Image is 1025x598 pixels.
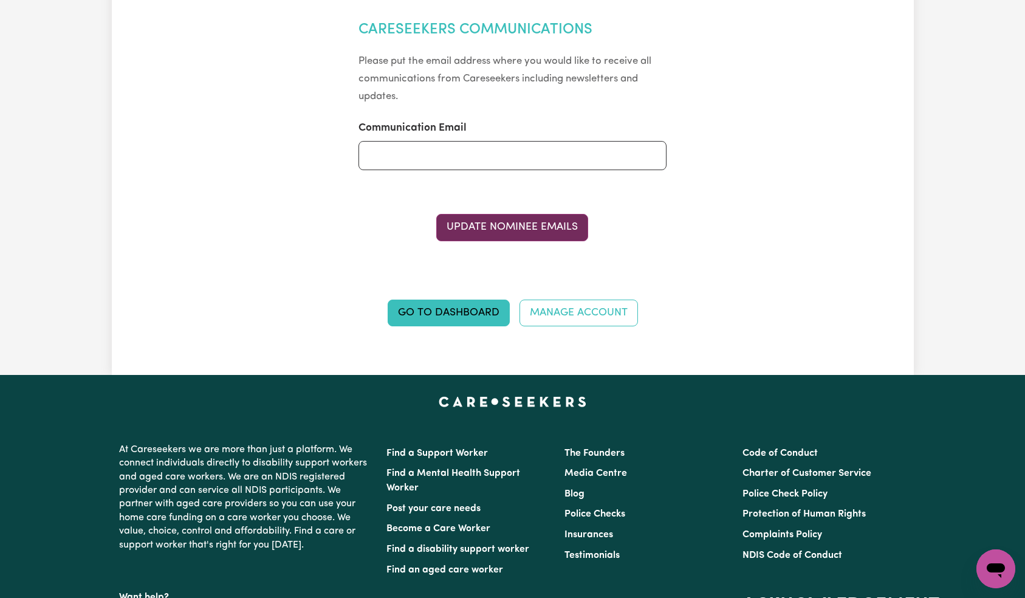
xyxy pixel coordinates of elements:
[742,509,866,519] a: Protection of Human Rights
[742,551,842,560] a: NDIS Code of Conduct
[386,504,481,514] a: Post your care needs
[742,489,828,499] a: Police Check Policy
[564,469,627,478] a: Media Centre
[742,530,822,540] a: Complaints Policy
[436,214,588,241] button: Update Nominee Emails
[386,469,520,493] a: Find a Mental Health Support Worker
[386,565,503,575] a: Find an aged care worker
[386,448,488,458] a: Find a Support Worker
[564,448,625,458] a: The Founders
[358,56,651,101] small: Please put the email address where you would like to receive all communications from Careseekers ...
[742,469,871,478] a: Charter of Customer Service
[976,549,1015,588] iframe: Button to launch messaging window
[519,300,638,326] a: Manage Account
[439,397,586,407] a: Careseekers home page
[358,21,667,39] h2: Careseekers Communications
[564,530,613,540] a: Insurances
[119,438,372,557] p: At Careseekers we are more than just a platform. We connect individuals directly to disability su...
[386,545,529,554] a: Find a disability support worker
[742,448,818,458] a: Code of Conduct
[388,300,510,326] a: Go to Dashboard
[358,120,467,136] label: Communication Email
[564,509,625,519] a: Police Checks
[564,489,584,499] a: Blog
[386,524,490,534] a: Become a Care Worker
[564,551,620,560] a: Testimonials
